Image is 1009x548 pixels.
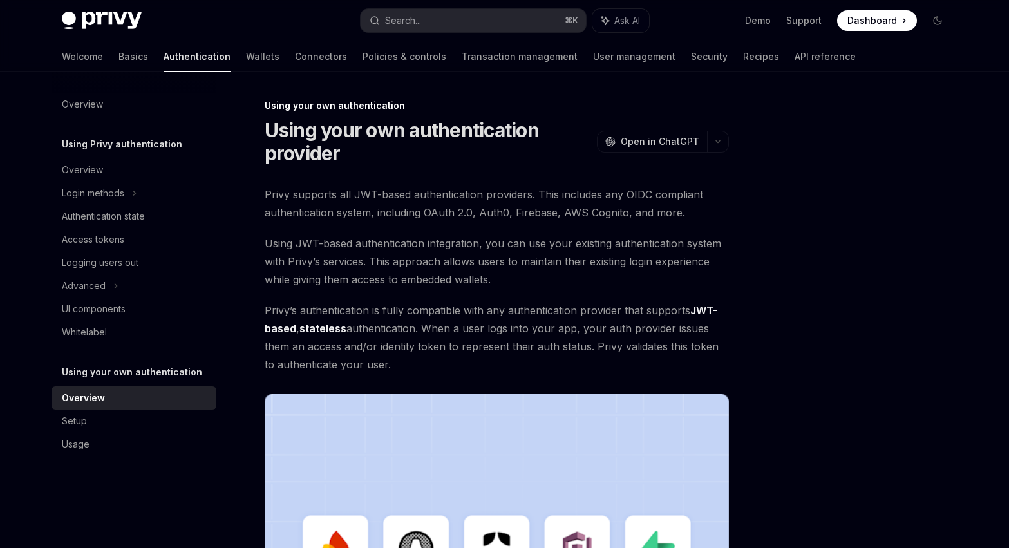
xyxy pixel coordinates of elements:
[621,135,699,148] span: Open in ChatGPT
[52,205,216,228] a: Authentication state
[265,234,729,288] span: Using JWT-based authentication integration, you can use your existing authentication system with ...
[62,137,182,152] h5: Using Privy authentication
[52,386,216,410] a: Overview
[62,97,103,112] div: Overview
[62,185,124,201] div: Login methods
[62,301,126,317] div: UI components
[118,41,148,72] a: Basics
[52,251,216,274] a: Logging users out
[52,93,216,116] a: Overview
[597,131,707,153] button: Open in ChatGPT
[361,9,586,32] button: Search...⌘K
[565,15,578,26] span: ⌘ K
[295,41,347,72] a: Connectors
[52,321,216,344] a: Whitelabel
[62,437,90,452] div: Usage
[62,278,106,294] div: Advanced
[837,10,917,31] a: Dashboard
[614,14,640,27] span: Ask AI
[745,14,771,27] a: Demo
[62,232,124,247] div: Access tokens
[52,158,216,182] a: Overview
[62,390,105,406] div: Overview
[927,10,948,31] button: Toggle dark mode
[246,41,279,72] a: Wallets
[52,433,216,456] a: Usage
[62,209,145,224] div: Authentication state
[462,41,578,72] a: Transaction management
[691,41,728,72] a: Security
[265,185,729,222] span: Privy supports all JWT-based authentication providers. This includes any OIDC compliant authentic...
[592,9,649,32] button: Ask AI
[743,41,779,72] a: Recipes
[62,364,202,380] h5: Using your own authentication
[62,413,87,429] div: Setup
[52,298,216,321] a: UI components
[847,14,897,27] span: Dashboard
[52,410,216,433] a: Setup
[363,41,446,72] a: Policies & controls
[62,325,107,340] div: Whitelabel
[62,255,138,270] div: Logging users out
[265,301,729,373] span: Privy’s authentication is fully compatible with any authentication provider that supports , authe...
[265,99,729,112] div: Using your own authentication
[786,14,822,27] a: Support
[265,118,592,165] h1: Using your own authentication provider
[164,41,231,72] a: Authentication
[593,41,675,72] a: User management
[795,41,856,72] a: API reference
[62,41,103,72] a: Welcome
[62,12,142,30] img: dark logo
[385,13,421,28] div: Search...
[299,322,346,335] a: stateless
[62,162,103,178] div: Overview
[52,228,216,251] a: Access tokens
